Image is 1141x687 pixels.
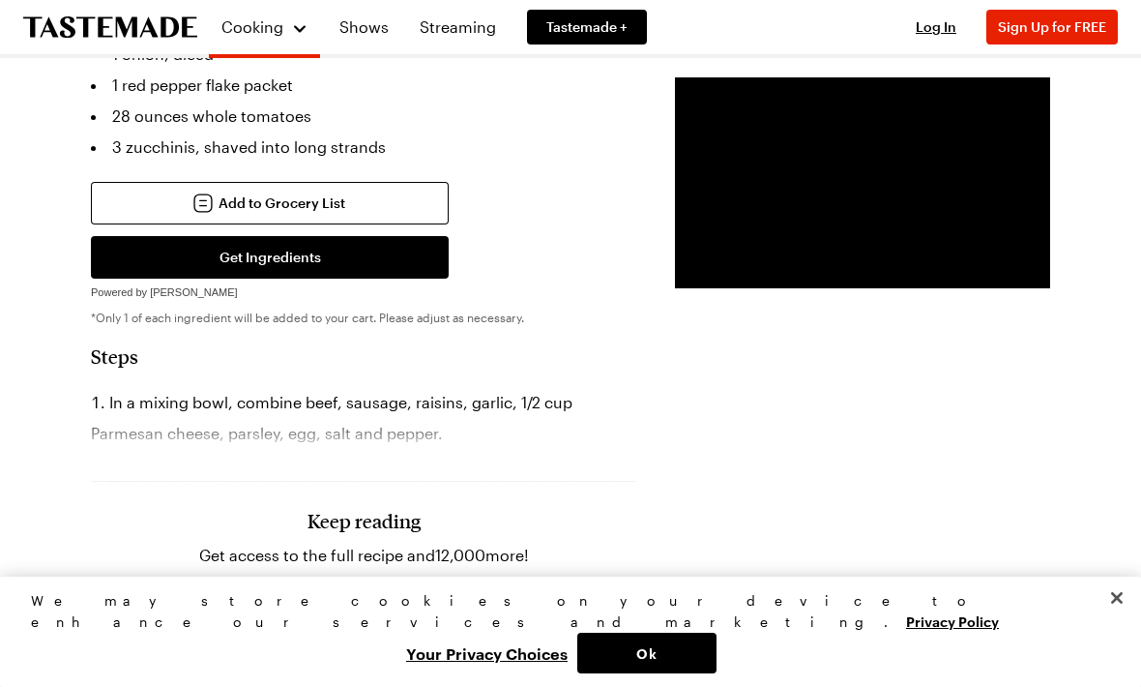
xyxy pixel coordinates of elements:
span: Add to Grocery List [219,194,345,213]
span: Cooking [221,17,283,36]
li: In a mixing bowl, combine beef, sausage, raisins, garlic, 1/2 cup Parmesan cheese, parsley, egg, ... [91,387,636,449]
button: Log In [897,17,975,37]
p: *Only 1 of each ingredient will be added to your cart. Please adjust as necessary. [91,310,636,325]
p: Get access to the full recipe and 12,000 more! [199,544,529,567]
li: 1 red pepper flake packet [91,70,636,101]
div: We may store cookies on your device to enhance our services and marketing. [31,590,1094,633]
span: Sign Up for FREE [998,18,1106,35]
li: 28 ounces whole tomatoes [91,101,636,132]
span: Powered by [PERSON_NAME] [91,286,238,298]
span: Log In [916,18,956,35]
button: Ok [577,633,717,673]
button: Your Privacy Choices [396,633,577,673]
a: More information about your privacy, opens in a new tab [906,612,999,630]
h2: Steps [91,344,636,368]
h3: Keep reading [307,509,421,532]
video-js: Video Player [675,77,1050,288]
li: 3 zucchinis, shaved into long strands [91,132,636,163]
button: Get Ingredients [91,236,449,279]
a: Powered by [PERSON_NAME] [91,281,238,299]
button: Close [1096,577,1138,619]
span: Tastemade + [546,17,628,37]
a: To Tastemade Home Page [23,16,197,39]
button: Cooking [220,8,308,46]
div: Privacy [31,590,1094,673]
button: Sign Up for FREE [986,10,1118,45]
button: Add to Grocery List [91,182,449,224]
a: Tastemade + [527,10,647,45]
